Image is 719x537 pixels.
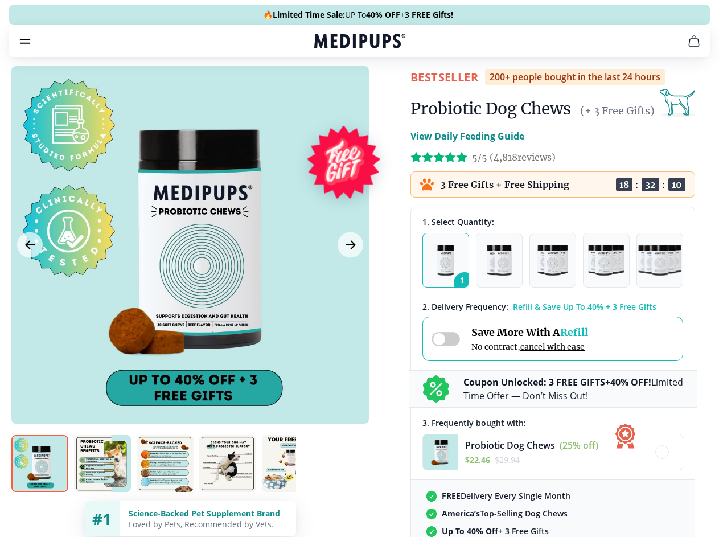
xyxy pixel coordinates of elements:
span: 10 [668,178,685,191]
span: Refill & Save Up To 40% + 3 Free Gifts [513,301,656,312]
button: cart [680,27,708,55]
strong: Up To 40% Off [442,526,498,536]
button: burger-menu [18,34,32,48]
span: (+ 3 Free Gifts) [580,104,655,117]
span: Top-Selling Dog Chews [442,508,568,519]
span: BestSeller [410,69,478,85]
span: 18 [616,178,632,191]
button: 1 [422,233,469,288]
span: 🔥 UP To + [263,9,453,21]
img: Probiotic Dog Chews - Medipups [423,434,458,470]
img: Pack of 4 - Natural Dog Supplements [588,245,624,276]
span: 1 [454,272,475,294]
img: Probiotic Dog Chews | Natural Dog Supplements [11,435,68,492]
p: + Limited Time Offer — Don’t Miss Out! [463,375,683,403]
button: Next Image [338,232,363,258]
span: #1 [92,508,112,530]
b: Coupon Unlocked: 3 FREE GIFTS [463,376,605,388]
img: Pack of 2 - Natural Dog Supplements [487,245,512,276]
strong: America’s [442,508,480,519]
span: $ 29.94 [495,454,520,465]
span: cancel with ease [520,342,585,352]
div: Loved by Pets, Recommended by Vets. [129,519,287,530]
p: View Daily Feeding Guide [410,129,524,143]
span: Save More With A [471,326,588,339]
span: 32 [642,178,659,191]
img: Pack of 5 - Natural Dog Supplements [638,245,682,276]
img: Pack of 1 - Natural Dog Supplements [437,245,455,276]
div: Science-Backed Pet Supplement Brand [129,508,287,519]
span: Probiotic Dog Chews [465,439,555,452]
span: (25% off) [560,439,598,452]
span: : [662,179,665,190]
span: 2 . Delivery Frequency: [422,301,508,312]
img: Probiotic Dog Chews | Natural Dog Supplements [199,435,256,492]
span: + 3 Free Gifts [442,526,549,536]
span: : [635,179,639,190]
h1: Probiotic Dog Chews [410,99,571,119]
img: Pack of 3 - Natural Dog Supplements [537,245,568,276]
span: $ 22.46 [465,454,490,465]
img: Probiotic Dog Chews | Natural Dog Supplements [262,435,319,492]
span: No contract, [471,342,588,352]
a: Medipups [314,32,405,52]
span: 5/5 ( 4,818 reviews) [472,151,556,163]
span: Refill [560,326,588,339]
img: Probiotic Dog Chews | Natural Dog Supplements [74,435,131,492]
div: 1. Select Quantity: [422,216,683,227]
button: Previous Image [17,232,43,258]
span: Delivery Every Single Month [442,490,570,501]
strong: FREE [442,490,461,501]
b: 40% OFF! [610,376,651,388]
span: 3 . Frequently bought with: [422,417,526,428]
p: 3 Free Gifts + Free Shipping [441,179,569,190]
img: Probiotic Dog Chews | Natural Dog Supplements [137,435,194,492]
div: 200+ people bought in the last 24 hours [485,69,665,85]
